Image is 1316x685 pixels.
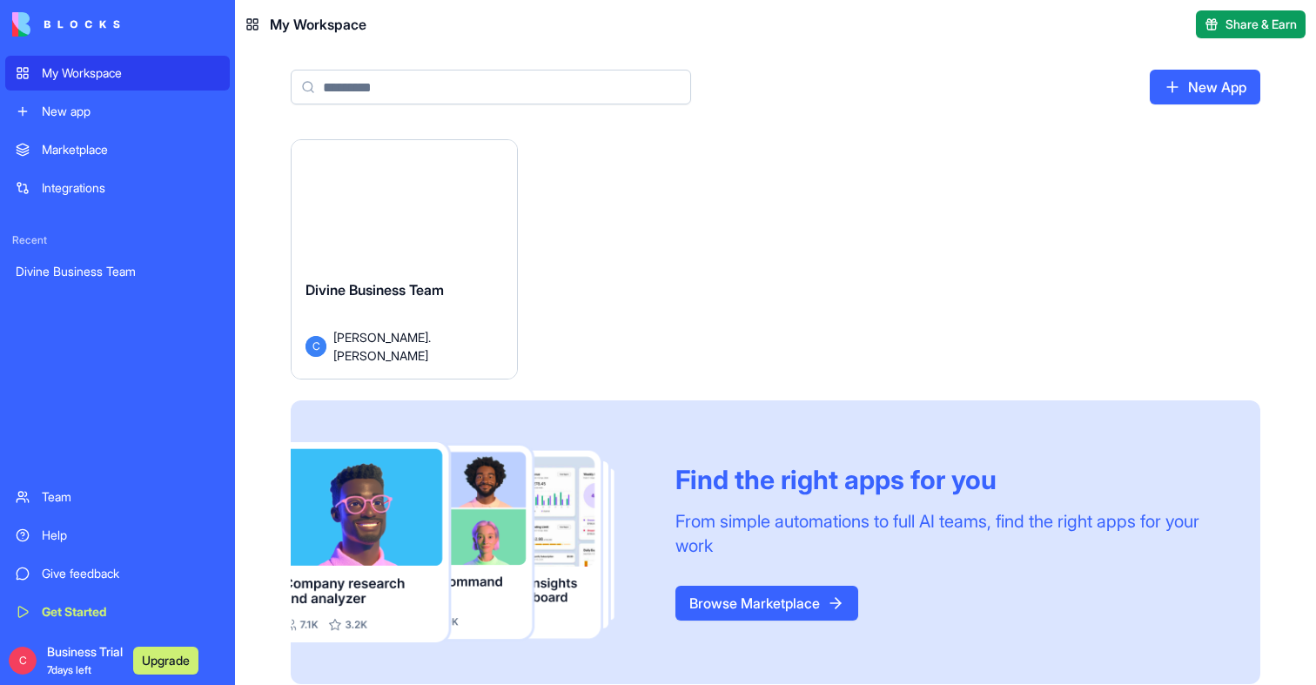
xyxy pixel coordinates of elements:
span: Business Trial [47,643,123,678]
div: Marketplace [42,141,219,158]
a: Browse Marketplace [675,586,858,621]
a: My Workspace [5,56,230,91]
a: Marketplace [5,132,230,167]
div: Find the right apps for you [675,464,1219,495]
span: C [305,336,326,357]
a: New app [5,94,230,129]
div: Give feedback [42,565,219,582]
a: Divine Business Team [5,254,230,289]
a: Get Started [5,594,230,629]
div: From simple automations to full AI teams, find the right apps for your work [675,509,1219,558]
div: Team [42,488,219,506]
button: Share & Earn [1196,10,1306,38]
img: logo [12,12,120,37]
a: Team [5,480,230,514]
a: Divine Business TeamC[PERSON_NAME].[PERSON_NAME] [291,139,518,379]
span: Divine Business Team [305,281,444,299]
span: C [9,647,37,675]
span: 7 days left [47,663,91,676]
a: Give feedback [5,556,230,591]
a: New App [1150,70,1260,104]
div: Integrations [42,179,219,197]
button: Upgrade [133,647,198,675]
span: Share & Earn [1225,16,1297,33]
span: [PERSON_NAME].[PERSON_NAME] [333,328,489,365]
div: Get Started [42,603,219,621]
a: Help [5,518,230,553]
a: Integrations [5,171,230,205]
div: My Workspace [42,64,219,82]
span: Recent [5,233,230,247]
div: Help [42,527,219,544]
span: My Workspace [270,14,366,35]
img: Frame_181_egmpey.png [291,442,648,642]
div: Divine Business Team [16,263,219,280]
div: New app [42,103,219,120]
